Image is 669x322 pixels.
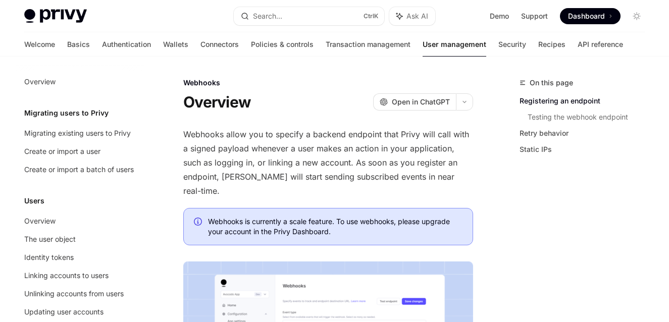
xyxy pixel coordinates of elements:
[251,32,314,57] a: Policies & controls
[24,195,44,207] h5: Users
[24,107,109,119] h5: Migrating users to Privy
[629,8,645,24] button: Toggle dark mode
[389,7,435,25] button: Ask AI
[538,32,565,57] a: Recipes
[16,285,145,303] a: Unlinking accounts from users
[16,142,145,160] a: Create or import a user
[16,73,145,91] a: Overview
[16,303,145,321] a: Updating user accounts
[24,215,56,227] div: Overview
[326,32,410,57] a: Transaction management
[406,11,428,21] span: Ask AI
[24,32,55,57] a: Welcome
[24,127,131,139] div: Migrating existing users to Privy
[16,160,145,179] a: Create or import a batch of users
[24,306,104,318] div: Updating user accounts
[568,11,605,21] span: Dashboard
[16,124,145,142] a: Migrating existing users to Privy
[24,270,109,282] div: Linking accounts to users
[183,93,251,111] h1: Overview
[530,77,573,89] span: On this page
[24,145,100,157] div: Create or import a user
[163,32,188,57] a: Wallets
[16,230,145,248] a: The user object
[24,164,134,176] div: Create or import a batch of users
[16,212,145,230] a: Overview
[234,7,384,25] button: Search...CtrlK
[490,11,509,21] a: Demo
[200,32,239,57] a: Connectors
[520,125,653,141] a: Retry behavior
[498,32,526,57] a: Security
[521,11,548,21] a: Support
[560,8,621,24] a: Dashboard
[364,12,378,20] span: Ctrl K
[24,288,124,300] div: Unlinking accounts from users
[520,141,653,157] a: Static IPs
[208,217,462,237] span: Webhooks is currently a scale feature. To use webhooks, please upgrade your account in the Privy ...
[183,127,473,198] span: Webhooks allow you to specify a backend endpoint that Privy will call with a signed payload whene...
[67,32,90,57] a: Basics
[423,32,486,57] a: User management
[24,251,74,263] div: Identity tokens
[16,266,145,285] a: Linking accounts to users
[194,218,204,228] svg: Info
[528,109,653,125] a: Testing the webhook endpoint
[520,93,653,109] a: Registering an endpoint
[24,233,76,245] div: The user object
[24,76,56,88] div: Overview
[183,78,473,88] div: Webhooks
[16,248,145,266] a: Identity tokens
[253,10,282,22] div: Search...
[392,97,450,107] span: Open in ChatGPT
[373,93,456,111] button: Open in ChatGPT
[578,32,623,57] a: API reference
[102,32,151,57] a: Authentication
[24,9,87,23] img: light logo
